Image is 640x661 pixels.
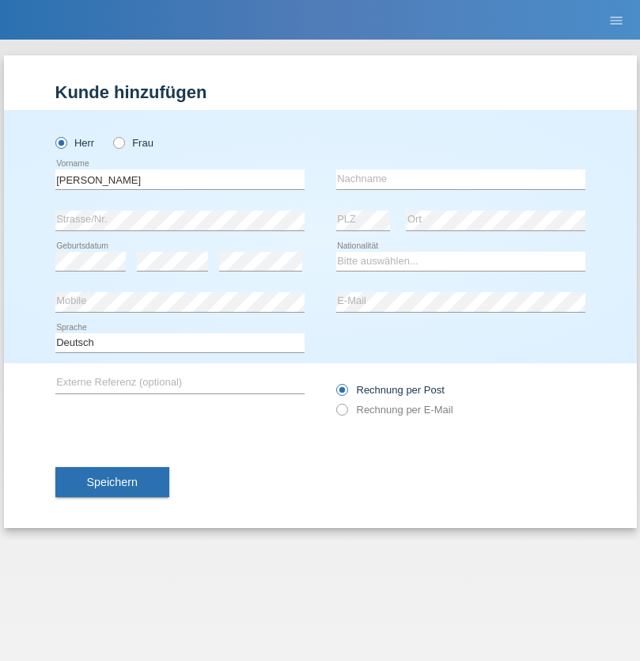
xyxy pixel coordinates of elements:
[113,137,123,147] input: Frau
[336,384,347,404] input: Rechnung per Post
[336,404,347,424] input: Rechnung per E-Mail
[55,467,169,497] button: Speichern
[55,137,66,147] input: Herr
[336,384,445,396] label: Rechnung per Post
[336,404,453,416] label: Rechnung per E-Mail
[608,13,624,28] i: menu
[55,82,585,102] h1: Kunde hinzufügen
[55,137,95,149] label: Herr
[600,15,632,25] a: menu
[113,137,153,149] label: Frau
[87,476,138,488] span: Speichern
